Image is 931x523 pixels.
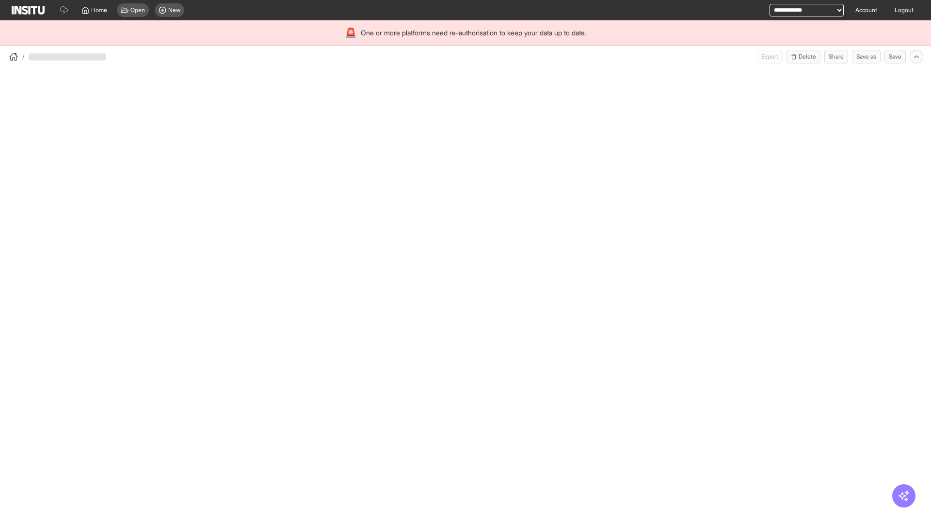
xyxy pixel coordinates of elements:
[361,28,586,38] span: One or more platforms need re-authorisation to keep your data up to date.
[345,26,357,40] div: 🚨
[130,6,145,14] span: Open
[884,50,906,63] button: Save
[91,6,107,14] span: Home
[824,50,848,63] button: Share
[787,50,820,63] button: Delete
[168,6,180,14] span: New
[757,50,783,63] span: Can currently only export from Insights reports.
[757,50,783,63] button: Export
[22,52,25,62] span: /
[12,6,45,15] img: Logo
[8,51,25,62] button: /
[852,50,881,63] button: Save as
